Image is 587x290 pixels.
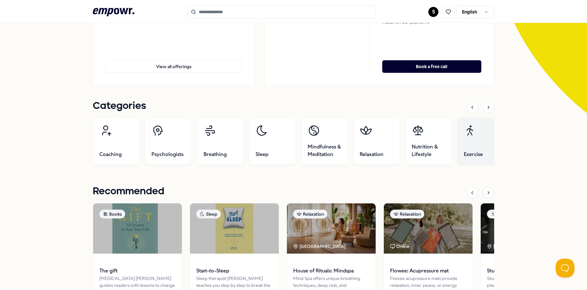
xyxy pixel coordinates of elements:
span: Studio Bondi: Yoga & Pilates [487,267,563,275]
a: View all offerings [106,50,242,73]
a: Exercise [457,118,504,165]
h1: Recommended [93,184,164,199]
div: [GEOGRAPHIC_DATA] [293,243,346,250]
span: Nutrition & Lifestyle [412,143,446,158]
button: View all offerings [106,60,242,73]
span: Mindfulness & Meditation [308,143,341,158]
div: Books [99,210,125,218]
span: Breathing [204,151,227,158]
button: Book a free call [382,60,481,73]
span: House of Rituals: Mindspa [293,267,369,275]
a: Relaxation [353,118,400,165]
span: Relaxation [360,151,383,158]
a: Mindfulness & Meditation [301,118,348,165]
div: Relaxation [293,210,327,218]
span: Exercise [464,151,483,158]
button: S [428,7,438,17]
div: Sleep [196,210,221,218]
input: Search for products, categories or subcategories [187,5,375,19]
div: Relaxation [390,210,424,218]
span: Start-to-Sleep [196,267,272,275]
img: package image [481,203,569,254]
a: Sleep [249,118,296,165]
img: package image [93,203,182,254]
h1: Categories [93,98,146,114]
img: package image [384,203,473,254]
div: Online [390,243,410,250]
a: Psychologists [145,118,192,165]
img: package image [287,203,376,254]
span: Psychologists [151,151,183,158]
span: The gift [99,267,176,275]
span: Flowee: Acupressure mat [390,267,466,275]
span: Coaching [99,151,122,158]
div: Exercise [487,210,517,218]
a: Coaching [93,118,140,165]
div: [GEOGRAPHIC_DATA] [487,243,540,250]
iframe: Help Scout Beacon - Open [556,259,574,277]
img: package image [190,203,279,254]
a: Nutrition & Lifestyle [405,118,452,165]
a: Breathing [197,118,244,165]
span: Sleep [256,151,268,158]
